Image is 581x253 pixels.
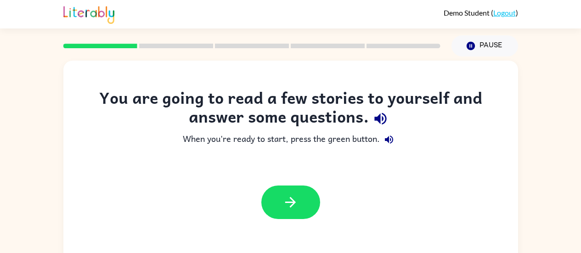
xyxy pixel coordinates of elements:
div: ( ) [444,8,518,17]
button: Pause [451,35,518,56]
div: You are going to read a few stories to yourself and answer some questions. [82,88,500,130]
a: Logout [493,8,516,17]
div: When you're ready to start, press the green button. [82,130,500,149]
span: Demo Student [444,8,491,17]
img: Literably [63,4,114,24]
